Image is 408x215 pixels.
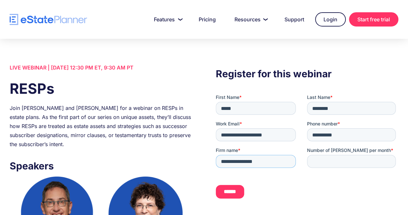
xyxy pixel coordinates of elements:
[191,13,224,26] a: Pricing
[10,14,87,25] a: home
[146,13,188,26] a: Features
[277,13,312,26] a: Support
[10,63,192,72] div: LIVE WEBINAR | [DATE] 12:30 PM ET, 9:30 AM PT
[216,66,398,81] h3: Register for this webinar
[10,79,192,99] h1: RESPs
[227,13,274,26] a: Resources
[315,12,346,27] a: Login
[10,158,192,173] h3: Speakers
[10,103,192,149] div: Join [PERSON_NAME] and [PERSON_NAME] for a webinar on RESPs in estate plans. As the first part of...
[349,12,398,27] a: Start free trial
